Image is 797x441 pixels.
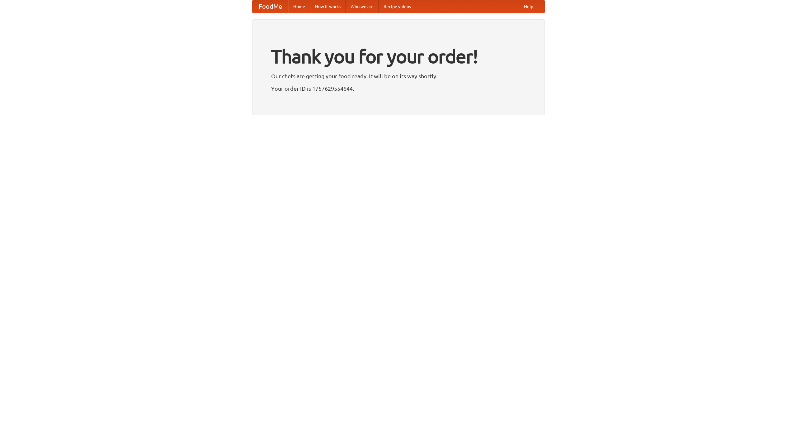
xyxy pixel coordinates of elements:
p: Your order ID is 1757629554644. [271,84,526,93]
a: Home [288,0,310,13]
p: Our chefs are getting your food ready. It will be on its way shortly. [271,71,526,81]
a: Recipe videos [379,0,416,13]
h1: Thank you for your order! [271,41,526,71]
a: How it works [310,0,346,13]
a: Help [519,0,538,13]
a: Who we are [346,0,379,13]
a: FoodMe [252,0,288,13]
